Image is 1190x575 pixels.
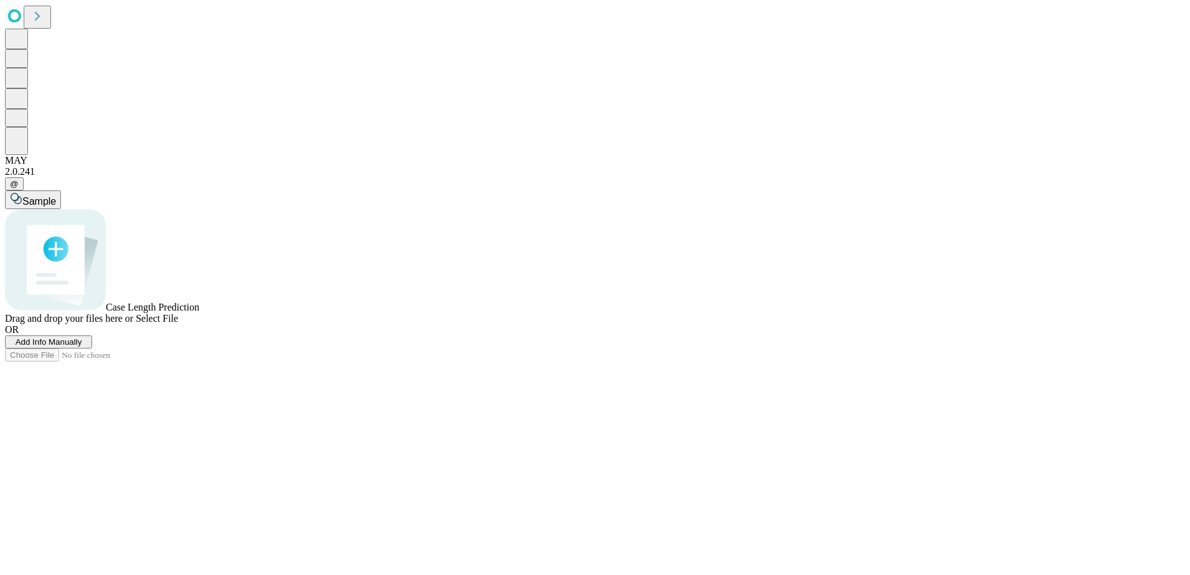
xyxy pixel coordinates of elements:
[136,313,178,324] span: Select File
[5,313,133,324] span: Drag and drop your files here or
[16,337,82,347] span: Add Info Manually
[5,190,61,209] button: Sample
[10,179,19,189] span: @
[22,196,56,207] span: Sample
[5,155,1185,166] div: MAY
[5,166,1185,177] div: 2.0.241
[5,324,19,335] span: OR
[5,177,24,190] button: @
[106,302,199,312] span: Case Length Prediction
[5,335,92,348] button: Add Info Manually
